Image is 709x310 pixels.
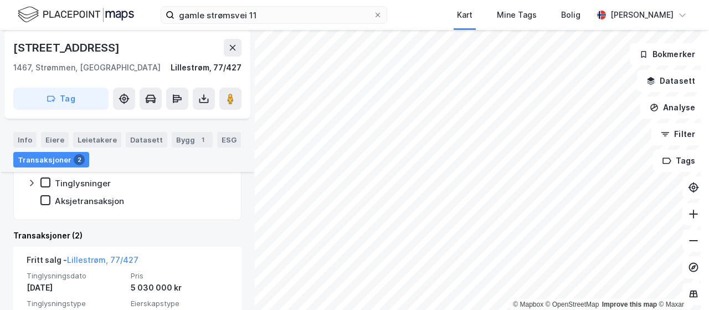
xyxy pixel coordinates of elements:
[27,299,124,308] span: Tinglysningstype
[497,8,537,22] div: Mine Tags
[18,5,134,24] img: logo.f888ab2527a4732fd821a326f86c7f29.svg
[630,43,705,65] button: Bokmerker
[27,253,138,271] div: Fritt salg -
[172,132,213,148] div: Bygg
[197,134,208,145] div: 1
[27,281,124,294] div: [DATE]
[126,132,167,148] div: Datasett
[171,61,242,74] div: Lillestrøm, 77/427
[73,132,121,148] div: Leietakere
[74,154,85,165] div: 2
[131,281,228,294] div: 5 030 000 kr
[131,271,228,281] span: Pris
[640,96,705,119] button: Analyse
[55,178,111,189] div: Tinglysninger
[13,229,242,242] div: Transaksjoner (2)
[546,301,599,308] a: OpenStreetMap
[651,123,705,145] button: Filter
[217,132,241,148] div: ESG
[131,299,228,308] span: Eierskapstype
[13,152,89,167] div: Transaksjoner
[55,196,124,206] div: Aksjetransaksjon
[13,39,122,57] div: [STREET_ADDRESS]
[13,61,161,74] div: 1467, Strømmen, [GEOGRAPHIC_DATA]
[653,150,705,172] button: Tags
[13,88,109,110] button: Tag
[654,257,709,310] div: Kontrollprogram for chat
[654,257,709,310] iframe: Chat Widget
[457,8,472,22] div: Kart
[513,301,543,308] a: Mapbox
[602,301,657,308] a: Improve this map
[610,8,674,22] div: [PERSON_NAME]
[13,132,37,148] div: Info
[41,132,69,148] div: Eiere
[561,8,580,22] div: Bolig
[174,7,373,23] input: Søk på adresse, matrikkel, gårdeiere, leietakere eller personer
[637,70,705,92] button: Datasett
[67,255,138,265] a: Lillestrøm, 77/427
[27,271,124,281] span: Tinglysningsdato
